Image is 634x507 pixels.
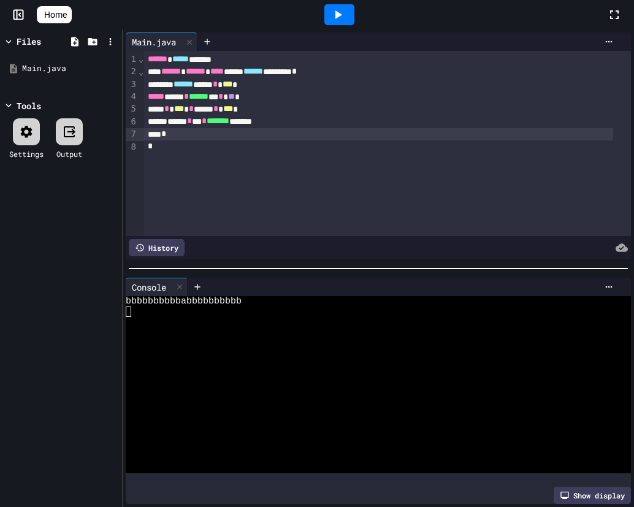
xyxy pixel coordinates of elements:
div: 6 [126,116,138,128]
span: bbbbbbbbbbabbbbbbbbbb [126,296,242,307]
span: Fold line [138,54,144,64]
div: 8 [126,141,138,153]
div: Settings [9,148,44,159]
div: Show display [554,487,631,504]
div: Console [126,281,172,294]
div: Console [126,278,188,296]
div: 3 [126,78,138,91]
div: Tools [17,99,41,112]
div: Main.java [22,63,118,75]
div: 5 [126,103,138,115]
div: 1 [126,53,138,66]
div: 2 [126,66,138,78]
span: Home [44,9,67,21]
a: Home [37,6,72,23]
div: Main.java [126,36,182,48]
span: Fold line [138,67,144,77]
div: 7 [126,128,138,140]
div: 4 [126,91,138,103]
div: History [129,239,185,256]
div: Output [56,148,82,159]
div: Files [17,35,41,48]
div: Main.java [126,32,197,51]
